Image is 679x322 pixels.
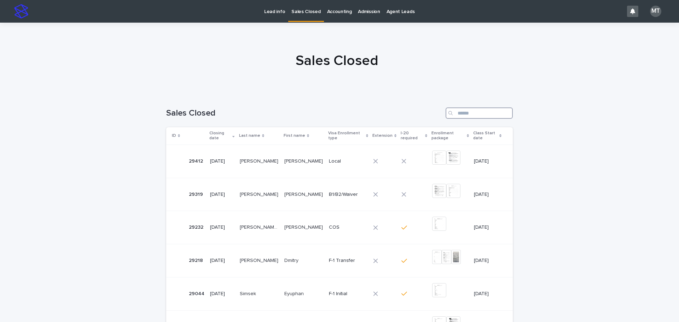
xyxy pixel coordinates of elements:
p: First name [284,132,305,140]
p: [DATE] [210,291,234,297]
p: Closing date [209,129,231,142]
p: [PERSON_NAME] [240,256,280,264]
p: 29412 [189,157,204,164]
p: Last name [239,132,260,140]
p: Simsek [240,289,257,297]
p: [DATE] [210,258,234,264]
p: Extension [372,132,393,140]
p: [DATE] [474,258,501,264]
p: [DATE] [210,158,234,164]
p: 29044 [189,289,206,297]
h1: Sales Closed [164,52,510,69]
p: [DATE] [474,224,501,230]
div: MT [650,6,661,17]
p: 29319 [189,190,204,198]
img: stacker-logo-s-only.png [14,4,28,18]
tr: 2941229412 [DATE][PERSON_NAME][PERSON_NAME] [PERSON_NAME][PERSON_NAME] Local[DATE] [166,145,513,178]
p: F-1 Initial [329,291,367,297]
p: [PERSON_NAME] [284,190,324,198]
p: Class Start date [473,129,498,142]
p: [PERSON_NAME] [240,157,280,164]
p: F-1 Transfer [329,258,367,264]
tr: 2931929319 [DATE][PERSON_NAME][PERSON_NAME] [PERSON_NAME][PERSON_NAME] B1/B2/Waiver[DATE] [166,178,513,211]
p: [DATE] [474,192,501,198]
input: Search [446,107,513,119]
p: Dmitry [284,256,300,264]
tr: 2921829218 [DATE][PERSON_NAME][PERSON_NAME] DmitryDmitry F-1 Transfer[DATE] [166,244,513,277]
p: Local [329,158,367,164]
p: Eyuphan [284,289,305,297]
p: 29218 [189,256,204,264]
tr: 2904429044 [DATE]SimsekSimsek EyuphanEyuphan F-1 Initial[DATE] [166,277,513,310]
p: [DATE] [210,192,234,198]
p: B1/B2/Waiver [329,192,367,198]
p: [PERSON_NAME] [284,157,324,164]
p: [PERSON_NAME] [284,223,324,230]
tr: 2923229232 [DATE][PERSON_NAME] [PERSON_NAME] Paes[PERSON_NAME] [PERSON_NAME] Paes [PERSON_NAME][P... [166,211,513,244]
p: Visa Enrollment type [328,129,364,142]
p: [PERSON_NAME] [240,190,280,198]
p: 29232 [189,223,205,230]
p: [DATE] [474,158,501,164]
p: [DATE] [474,291,501,297]
p: I-20 required [401,129,423,142]
h1: Sales Closed [166,108,443,118]
p: Fernandes Pereira Paes [240,223,280,230]
p: [DATE] [210,224,234,230]
p: COS [329,224,367,230]
p: ID [172,132,176,140]
p: Enrollment package [431,129,465,142]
